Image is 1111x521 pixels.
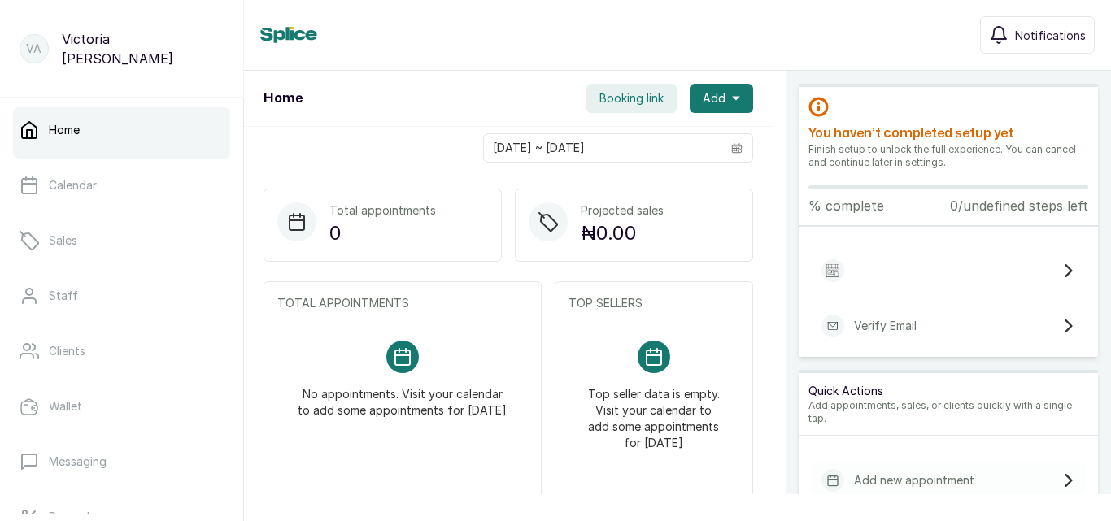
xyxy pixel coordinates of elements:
[26,41,41,57] p: VA
[13,439,230,484] a: Messaging
[13,273,230,319] a: Staff
[49,454,107,470] p: Messaging
[808,383,1088,399] p: Quick Actions
[808,196,884,215] p: % complete
[49,232,77,249] p: Sales
[13,384,230,429] a: Wallet
[581,202,664,219] p: Projected sales
[49,122,80,138] p: Home
[808,399,1088,425] p: Add appointments, sales, or clients quickly with a single tap.
[1015,27,1086,44] span: Notifications
[690,84,753,113] button: Add
[980,16,1095,54] button: Notifications
[49,177,97,193] p: Calendar
[950,196,1088,215] p: 0/undefined steps left
[264,89,303,108] h1: Home
[703,90,725,106] span: Add
[854,318,917,334] p: Verify Email
[731,142,743,154] svg: calendar
[588,373,720,451] p: Top seller data is empty. Visit your calendar to add some appointments for [DATE]
[329,219,436,248] p: 0
[854,472,974,488] p: Add new appointment
[297,373,508,419] p: No appointments. Visit your calendar to add some appointments for [DATE]
[277,295,528,311] p: TOTAL APPOINTMENTS
[49,343,85,359] p: Clients
[49,288,78,304] p: Staff
[484,134,721,162] input: Select date
[569,295,739,311] p: TOP SELLERS
[62,29,224,68] p: Victoria [PERSON_NAME]
[13,107,230,153] a: Home
[808,143,1088,169] p: Finish setup to unlock the full experience. You can cancel and continue later in settings.
[13,163,230,208] a: Calendar
[586,84,677,113] button: Booking link
[329,202,436,219] p: Total appointments
[581,219,664,248] p: ₦0.00
[13,328,230,374] a: Clients
[49,398,82,415] p: Wallet
[808,124,1088,143] h2: You haven’t completed setup yet
[13,218,230,263] a: Sales
[599,90,664,106] span: Booking link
